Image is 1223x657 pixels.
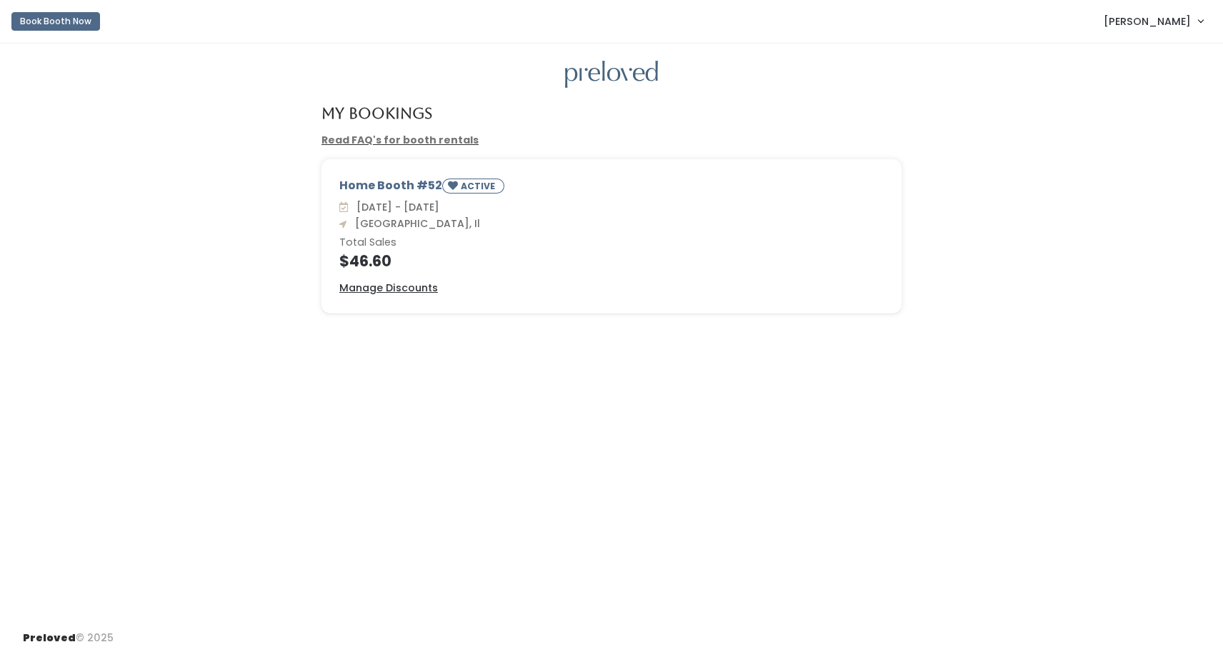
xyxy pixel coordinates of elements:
span: Preloved [23,631,76,645]
div: © 2025 [23,619,114,646]
small: ACTIVE [461,180,498,192]
span: [PERSON_NAME] [1104,14,1191,29]
u: Manage Discounts [339,281,438,295]
span: [GEOGRAPHIC_DATA], Il [349,216,480,231]
span: [DATE] - [DATE] [351,200,439,214]
a: Read FAQ's for booth rentals [321,133,479,147]
a: Book Booth Now [11,6,100,37]
a: [PERSON_NAME] [1089,6,1217,36]
h6: Total Sales [339,237,884,249]
button: Book Booth Now [11,12,100,31]
a: Manage Discounts [339,281,438,296]
img: preloved logo [565,61,658,89]
div: Home Booth #52 [339,177,884,199]
h4: $46.60 [339,253,884,269]
h4: My Bookings [321,105,432,121]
